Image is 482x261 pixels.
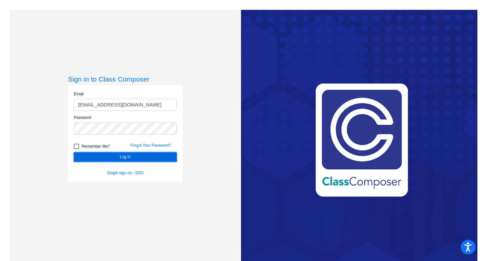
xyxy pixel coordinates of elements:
span: Remember Me? [82,142,110,150]
label: Email [74,91,84,97]
label: Password [74,115,91,121]
a: Forgot Your Password? [130,143,171,148]
a: Single sign on - SSO [107,171,144,175]
h3: Sign in to Class Composer [68,75,183,83]
button: Log In [74,152,177,162]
